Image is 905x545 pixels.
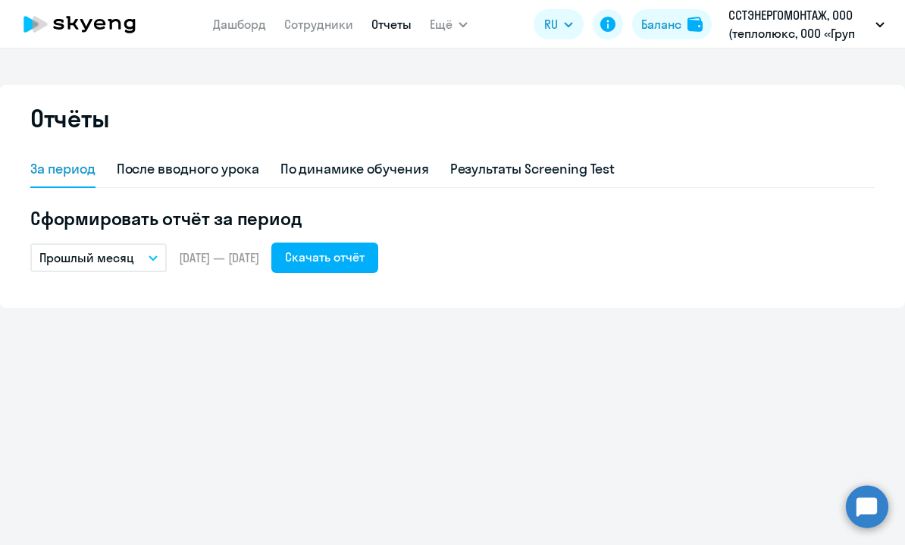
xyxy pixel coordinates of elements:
[271,243,378,273] button: Скачать отчёт
[179,249,259,266] span: [DATE] — [DATE]
[117,159,259,179] div: После вводного урока
[284,17,353,32] a: Сотрудники
[371,17,412,32] a: Отчеты
[721,6,892,42] button: ССТЭНЕРГОМОНТАЖ, ООО (теплолюкс, ООО «Груп Атлантик Теплолюкс»
[534,9,584,39] button: RU
[30,159,96,179] div: За период
[687,17,703,32] img: balance
[280,159,429,179] div: По динамике обучения
[544,15,558,33] span: RU
[30,103,109,133] h2: Отчёты
[641,15,681,33] div: Баланс
[39,249,134,267] p: Прошлый месяц
[30,206,875,230] h5: Сформировать отчёт за период
[450,159,615,179] div: Результаты Screening Test
[430,9,468,39] button: Ещё
[430,15,452,33] span: Ещё
[728,6,869,42] p: ССТЭНЕРГОМОНТАЖ, ООО (теплолюкс, ООО «Груп Атлантик Теплолюкс»
[285,248,365,266] div: Скачать отчёт
[30,243,167,272] button: Прошлый месяц
[632,9,712,39] button: Балансbalance
[213,17,266,32] a: Дашборд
